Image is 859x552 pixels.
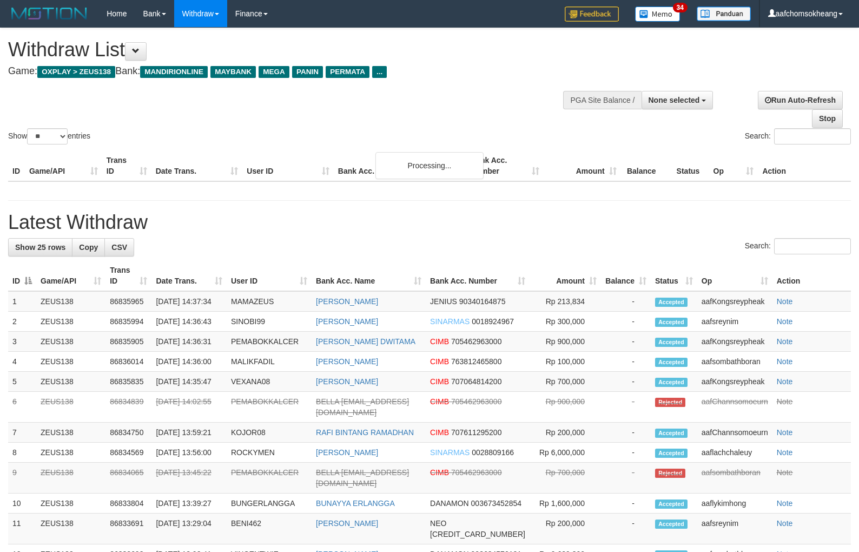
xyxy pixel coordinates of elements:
td: 2 [8,312,36,332]
a: Note [777,448,793,457]
td: aafChannsomoeurn [697,392,772,423]
span: Copy 705462963000 to clipboard [451,397,501,406]
td: Rp 200,000 [530,423,601,443]
a: Note [777,428,793,437]
span: OXPLAY > ZEUS138 [37,66,115,78]
td: ZEUS138 [36,514,105,544]
td: Rp 200,000 [530,514,601,544]
td: 4 [8,352,36,372]
a: [PERSON_NAME] DWITAMA [316,337,415,346]
td: [DATE] 14:35:47 [151,372,227,392]
h1: Withdraw List [8,39,562,61]
td: 1 [8,291,36,312]
a: [PERSON_NAME] [316,377,378,386]
td: - [601,494,651,514]
span: SINARMAS [430,317,470,326]
span: Copy 0028809166 to clipboard [472,448,514,457]
span: ... [372,66,387,78]
td: Rp 6,000,000 [530,443,601,463]
th: Date Trans.: activate to sort column ascending [151,260,227,291]
td: 86834839 [105,392,151,423]
th: ID [8,150,25,181]
td: aafChannsomoeurn [697,423,772,443]
span: MANDIRIONLINE [140,66,208,78]
a: BELLA [EMAIL_ADDRESS][DOMAIN_NAME] [316,397,409,417]
td: [DATE] 13:56:00 [151,443,227,463]
th: Trans ID [102,150,151,181]
th: Amount: activate to sort column ascending [530,260,601,291]
td: [DATE] 14:36:31 [151,332,227,352]
h4: Game: Bank: [8,66,562,77]
td: Rp 700,000 [530,463,601,494]
span: CSV [111,243,127,252]
a: [PERSON_NAME] [316,317,378,326]
a: Copy [72,238,105,257]
span: Accepted [655,318,688,327]
label: Search: [745,128,851,144]
span: DANAMON [430,499,469,508]
span: None selected [649,96,700,104]
th: Amount [544,150,621,181]
span: Show 25 rows [15,243,65,252]
td: [DATE] 13:59:21 [151,423,227,443]
td: - [601,352,651,372]
img: panduan.png [697,6,751,21]
label: Show entries [8,128,90,144]
td: - [601,372,651,392]
label: Search: [745,238,851,254]
td: 86833804 [105,494,151,514]
td: MALIKFADIL [227,352,312,372]
span: CIMB [430,337,449,346]
td: [DATE] 14:02:55 [151,392,227,423]
td: 6 [8,392,36,423]
td: 5 [8,372,36,392]
td: 86835965 [105,291,151,312]
td: Rp 900,000 [530,392,601,423]
a: [PERSON_NAME] [316,519,378,528]
h1: Latest Withdraw [8,212,851,233]
td: [DATE] 14:37:34 [151,291,227,312]
span: Copy [79,243,98,252]
th: Action [772,260,851,291]
td: MAMAZEUS [227,291,312,312]
span: Copy 707064814200 to clipboard [451,377,501,386]
th: Balance [621,150,672,181]
span: SINARMAS [430,448,470,457]
td: 7 [8,423,36,443]
a: RAFI BINTANG RAMADHAN [316,428,414,437]
td: KOJOR08 [227,423,312,443]
td: ZEUS138 [36,494,105,514]
td: 86835905 [105,332,151,352]
th: Game/API: activate to sort column ascending [36,260,105,291]
td: 86835835 [105,372,151,392]
img: Feedback.jpg [565,6,619,22]
td: BUNGERLANGGA [227,494,312,514]
span: Accepted [655,338,688,347]
th: Status: activate to sort column ascending [651,260,697,291]
td: PEMABOKKALCER [227,392,312,423]
td: SINOBI99 [227,312,312,332]
img: MOTION_logo.png [8,5,90,22]
th: Status [672,150,709,181]
th: Bank Acc. Number: activate to sort column ascending [426,260,530,291]
td: Rp 900,000 [530,332,601,352]
td: aafsreynim [697,312,772,332]
a: CSV [104,238,134,257]
th: Trans ID: activate to sort column ascending [105,260,151,291]
td: 86836014 [105,352,151,372]
td: - [601,463,651,494]
td: 86833691 [105,514,151,544]
th: Op: activate to sort column ascending [697,260,772,291]
td: - [601,443,651,463]
span: CIMB [430,428,449,437]
span: Copy 707611295200 to clipboard [451,428,501,437]
td: 9 [8,463,36,494]
a: Run Auto-Refresh [758,91,843,109]
td: PEMABOKKALCER [227,332,312,352]
td: 86834065 [105,463,151,494]
td: aafKongsreypheak [697,291,772,312]
span: Copy 5859459258023117 to clipboard [430,530,525,538]
td: Rp 300,000 [530,312,601,332]
a: Note [777,357,793,366]
th: Bank Acc. Name [334,150,466,181]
